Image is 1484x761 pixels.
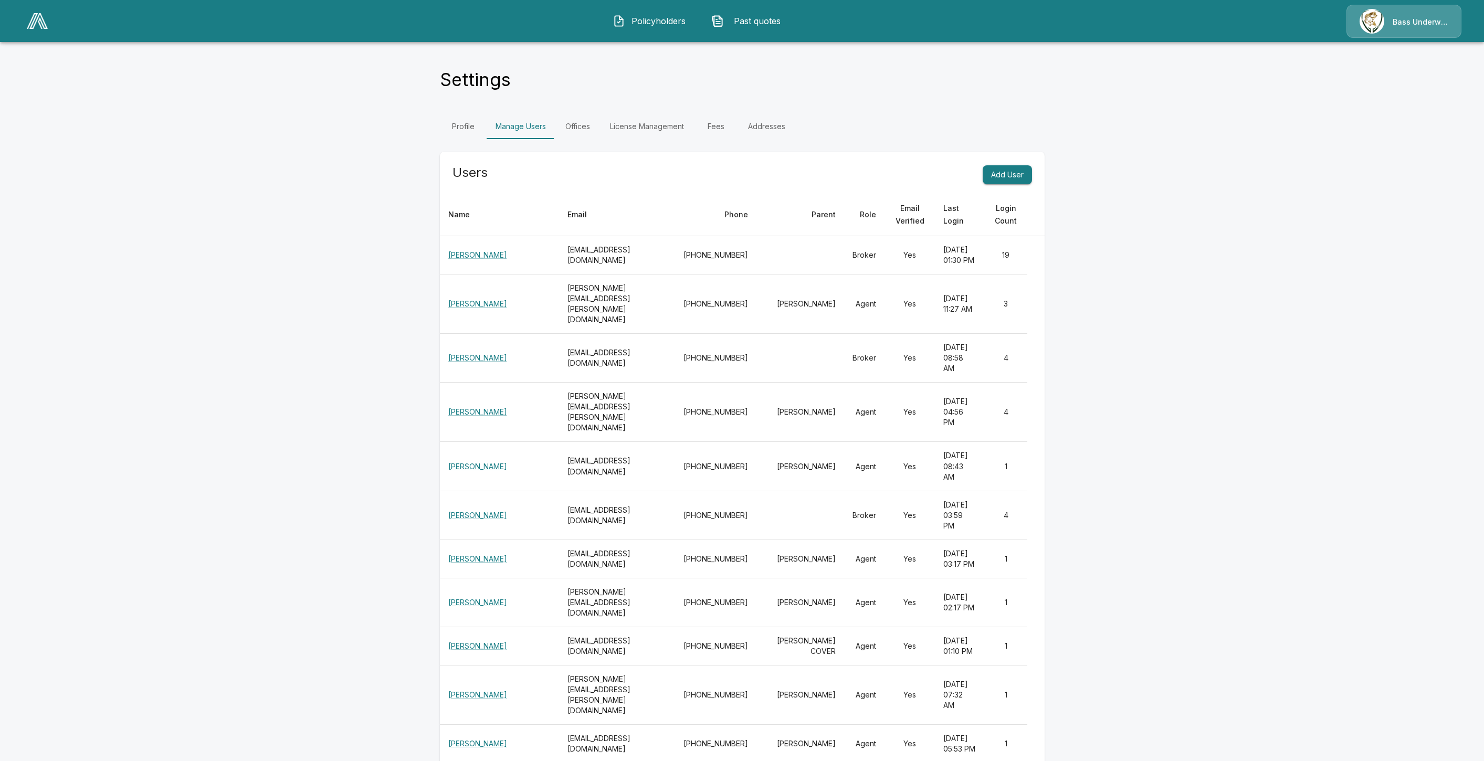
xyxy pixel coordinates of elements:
[675,194,756,236] th: Phone
[756,540,845,578] td: [PERSON_NAME]
[844,383,885,442] td: Agent
[559,334,675,383] th: [EMAIL_ADDRESS][DOMAIN_NAME]
[984,194,1028,236] th: Login Count
[935,665,984,724] td: [DATE] 07:32 AM
[935,194,984,236] th: Last Login
[440,114,487,139] a: Profile
[984,665,1028,724] td: 1
[756,627,845,665] td: [PERSON_NAME] COVER
[602,114,692,139] a: License Management
[559,274,675,334] th: [PERSON_NAME][EMAIL_ADDRESS][PERSON_NAME][DOMAIN_NAME]
[675,540,756,578] td: [PHONE_NUMBER]
[756,442,845,491] td: [PERSON_NAME]
[935,627,984,665] td: [DATE] 01:10 PM
[448,407,507,416] a: [PERSON_NAME]
[675,236,756,274] td: [PHONE_NUMBER]
[885,578,934,627] td: Yes
[935,442,984,491] td: [DATE] 08:43 AM
[935,383,984,442] td: [DATE] 04:56 PM
[844,491,885,540] td: Broker
[844,334,885,383] td: Broker
[935,578,984,627] td: [DATE] 02:17 PM
[885,491,934,540] td: Yes
[984,236,1028,274] td: 19
[559,491,675,540] th: [EMAIL_ADDRESS][DOMAIN_NAME]
[703,7,794,35] button: Past quotes IconPast quotes
[844,665,885,724] td: Agent
[559,578,675,627] th: [PERSON_NAME][EMAIL_ADDRESS][DOMAIN_NAME]
[675,578,756,627] td: [PHONE_NUMBER]
[756,383,845,442] td: [PERSON_NAME]
[440,194,559,236] th: Name
[448,554,507,563] a: [PERSON_NAME]
[675,383,756,442] td: [PHONE_NUMBER]
[756,578,845,627] td: [PERSON_NAME]
[984,274,1028,334] td: 3
[984,383,1028,442] td: 4
[983,165,1032,185] button: Add User
[487,114,554,139] a: Manage Users
[984,540,1028,578] td: 1
[885,665,934,724] td: Yes
[885,194,934,236] th: Email Verified
[559,627,675,665] th: [EMAIL_ADDRESS][DOMAIN_NAME]
[935,334,984,383] td: [DATE] 08:58 AM
[844,274,885,334] td: Agent
[559,665,675,724] th: [PERSON_NAME][EMAIL_ADDRESS][PERSON_NAME][DOMAIN_NAME]
[559,540,675,578] th: [EMAIL_ADDRESS][DOMAIN_NAME]
[448,739,507,748] a: [PERSON_NAME]
[885,334,934,383] td: Yes
[1360,9,1384,34] img: Agency Icon
[984,491,1028,540] td: 4
[844,194,885,236] th: Role
[452,164,488,181] h5: Users
[675,665,756,724] td: [PHONE_NUMBER]
[675,442,756,491] td: [PHONE_NUMBER]
[675,334,756,383] td: [PHONE_NUMBER]
[935,491,984,540] td: [DATE] 03:59 PM
[448,250,507,259] a: [PERSON_NAME]
[885,442,934,491] td: Yes
[756,665,845,724] td: [PERSON_NAME]
[448,690,507,699] a: [PERSON_NAME]
[629,15,687,27] span: Policyholders
[559,194,675,236] th: Email
[675,627,756,665] td: [PHONE_NUMBER]
[885,383,934,442] td: Yes
[692,114,740,139] a: Fees
[740,114,794,139] a: Addresses
[984,578,1028,627] td: 1
[844,627,885,665] td: Agent
[559,442,675,491] th: [EMAIL_ADDRESS][DOMAIN_NAME]
[613,15,625,27] img: Policyholders Icon
[440,69,511,91] h4: Settings
[448,511,507,520] a: [PERSON_NAME]
[756,194,845,236] th: Parent
[885,540,934,578] td: Yes
[885,627,934,665] td: Yes
[448,641,507,650] a: [PERSON_NAME]
[440,114,1045,139] div: Settings Tabs
[559,236,675,274] th: [EMAIL_ADDRESS][DOMAIN_NAME]
[27,13,48,29] img: AA Logo
[728,15,786,27] span: Past quotes
[984,334,1028,383] td: 4
[885,236,934,274] td: Yes
[844,540,885,578] td: Agent
[844,442,885,491] td: Agent
[935,274,984,334] td: [DATE] 11:27 AM
[1393,17,1448,27] p: Bass Underwriters
[984,442,1028,491] td: 1
[984,627,1028,665] td: 1
[448,598,507,607] a: [PERSON_NAME]
[448,353,507,362] a: [PERSON_NAME]
[935,540,984,578] td: [DATE] 03:17 PM
[1346,5,1461,38] a: Agency IconBass Underwriters
[675,491,756,540] td: [PHONE_NUMBER]
[554,114,602,139] a: Offices
[605,7,695,35] button: Policyholders IconPolicyholders
[448,462,507,471] a: [PERSON_NAME]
